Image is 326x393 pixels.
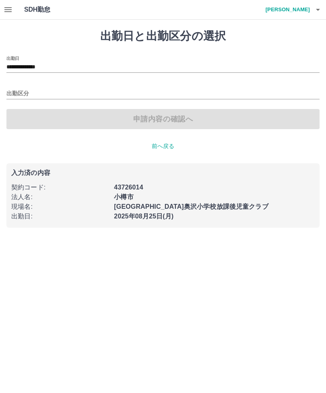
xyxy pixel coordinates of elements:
[6,29,320,43] h1: 出勤日と出勤区分の選択
[11,170,315,176] p: 入力済の内容
[11,202,109,212] p: 現場名 :
[6,55,19,61] label: 出勤日
[114,193,133,200] b: 小樽市
[114,184,143,191] b: 43726014
[11,212,109,221] p: 出勤日 :
[11,183,109,192] p: 契約コード :
[6,142,320,150] p: 前へ戻る
[114,213,173,220] b: 2025年08月25日(月)
[114,203,268,210] b: [GEOGRAPHIC_DATA]奥沢小学校放課後児童クラブ
[11,192,109,202] p: 法人名 :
